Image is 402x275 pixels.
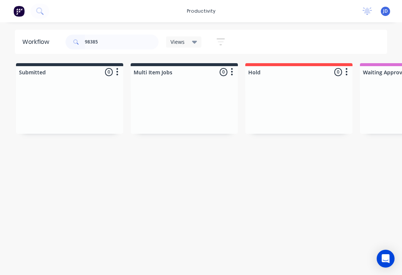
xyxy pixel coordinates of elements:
[183,6,219,17] div: productivity
[22,38,53,46] div: Workflow
[377,250,395,268] div: Open Intercom Messenger
[85,35,159,49] input: Search for orders...
[383,8,388,14] span: JD
[170,38,185,46] span: Views
[13,6,25,17] img: Factory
